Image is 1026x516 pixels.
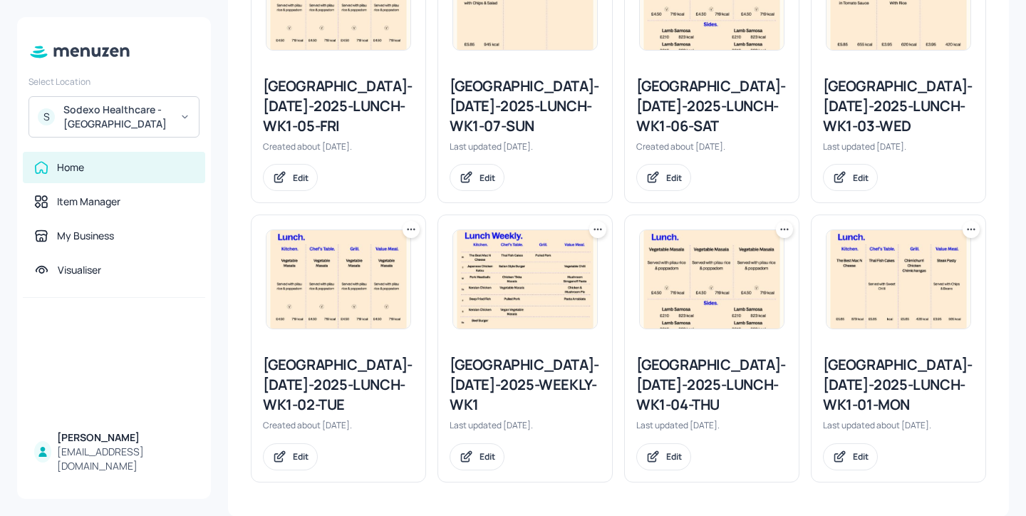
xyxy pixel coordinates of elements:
div: [GEOGRAPHIC_DATA]-[DATE]-2025-LUNCH-WK1-05-FRI [263,76,414,136]
div: Item Manager [57,195,120,209]
img: 2025-07-24-17533746895362s8qx02q6yw.jpeg [266,230,410,329]
div: [EMAIL_ADDRESS][DOMAIN_NAME] [57,445,194,473]
img: 2025-08-27-1756306611892ddfeab07kyi.jpeg [453,230,597,329]
div: Visualiser [58,263,101,277]
div: [PERSON_NAME] [57,430,194,445]
div: Edit [853,172,869,184]
div: [GEOGRAPHIC_DATA]-[DATE]-2025-LUNCH-WK1-06-SAT [636,76,787,136]
img: 2025-08-09-1754761874491d9cowu6i0u.jpeg [826,230,970,329]
div: Edit [853,450,869,463]
div: [GEOGRAPHIC_DATA]-[DATE]-2025-LUNCH-WK1-02-TUE [263,355,414,415]
div: Edit [666,450,682,463]
div: Last updated [DATE]. [450,140,601,153]
div: My Business [57,229,114,243]
div: Select Location [28,76,199,88]
div: Last updated [DATE]. [450,419,601,431]
div: [GEOGRAPHIC_DATA]-[DATE]-2025-WEEKLY-WK1 [450,355,601,415]
div: Edit [293,450,309,463]
div: Home [57,160,84,175]
div: Created about [DATE]. [263,419,414,431]
div: Edit [480,450,495,463]
div: Edit [666,172,682,184]
div: Last updated [DATE]. [823,140,974,153]
div: Edit [293,172,309,184]
div: [GEOGRAPHIC_DATA]-[DATE]-2025-LUNCH-WK1-04-THU [636,355,787,415]
div: [GEOGRAPHIC_DATA]-[DATE]-2025-LUNCH-WK1-03-WED [823,76,974,136]
div: Created about [DATE]. [263,140,414,153]
div: S [38,108,55,125]
div: Created about [DATE]. [636,140,787,153]
img: 2025-07-24-1753373826253ppahquv2xx.jpeg [640,230,784,329]
div: Last updated about [DATE]. [823,419,974,431]
div: [GEOGRAPHIC_DATA]-[DATE]-2025-LUNCH-WK1-01-MON [823,355,974,415]
div: Sodexo Healthcare - [GEOGRAPHIC_DATA] [63,103,171,131]
div: Edit [480,172,495,184]
div: [GEOGRAPHIC_DATA]-[DATE]-2025-LUNCH-WK1-07-SUN [450,76,601,136]
div: Last updated [DATE]. [636,419,787,431]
